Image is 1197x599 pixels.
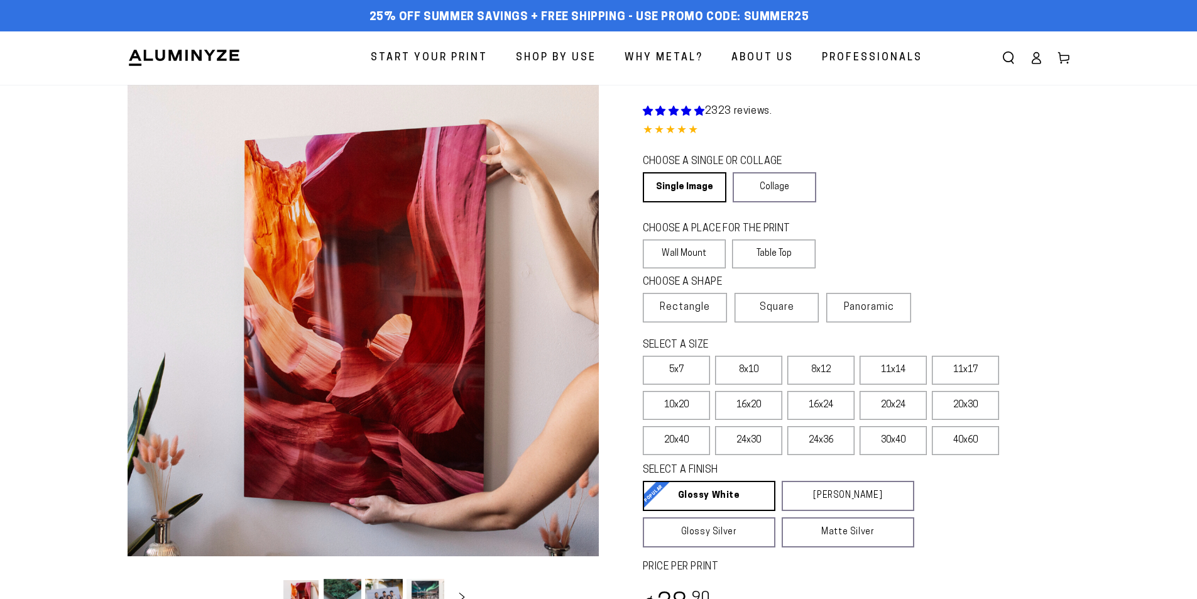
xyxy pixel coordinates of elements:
a: Shop By Use [506,41,606,75]
span: Why Metal? [625,49,703,67]
legend: CHOOSE A PLACE FOR THE PRINT [643,222,804,236]
label: 20x40 [643,426,710,455]
span: Rectangle [660,300,710,315]
legend: CHOOSE A SINGLE OR COLLAGE [643,155,805,169]
label: 10x20 [643,391,710,420]
a: Start Your Print [361,41,497,75]
a: About Us [722,41,803,75]
legend: CHOOSE A SHAPE [643,275,806,290]
a: Matte Silver [782,517,914,547]
label: PRICE PER PRINT [643,560,1070,574]
label: 11x14 [860,356,927,385]
img: Aluminyze [128,48,241,67]
a: Single Image [643,172,726,202]
label: 5x7 [643,356,710,385]
label: 20x24 [860,391,927,420]
label: Table Top [732,239,816,268]
a: Glossy Silver [643,517,775,547]
label: 30x40 [860,426,927,455]
span: Start Your Print [371,49,488,67]
label: 16x24 [787,391,855,420]
label: Wall Mount [643,239,726,268]
span: Professionals [822,49,922,67]
label: 40x60 [932,426,999,455]
a: Collage [733,172,816,202]
span: About Us [731,49,794,67]
label: 8x10 [715,356,782,385]
summary: Search our site [995,44,1022,72]
legend: SELECT A SIZE [643,338,894,353]
div: 4.85 out of 5.0 stars [643,122,1070,140]
a: [PERSON_NAME] [782,481,914,511]
span: Shop By Use [516,49,596,67]
label: 24x30 [715,426,782,455]
span: Panoramic [844,302,894,312]
span: 25% off Summer Savings + Free Shipping - Use Promo Code: SUMMER25 [369,11,809,25]
a: Professionals [812,41,932,75]
legend: SELECT A FINISH [643,463,884,478]
a: Glossy White [643,481,775,511]
label: 8x12 [787,356,855,385]
label: 11x17 [932,356,999,385]
label: 16x20 [715,391,782,420]
label: 20x30 [932,391,999,420]
label: 24x36 [787,426,855,455]
span: Square [760,300,794,315]
a: Why Metal? [615,41,713,75]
